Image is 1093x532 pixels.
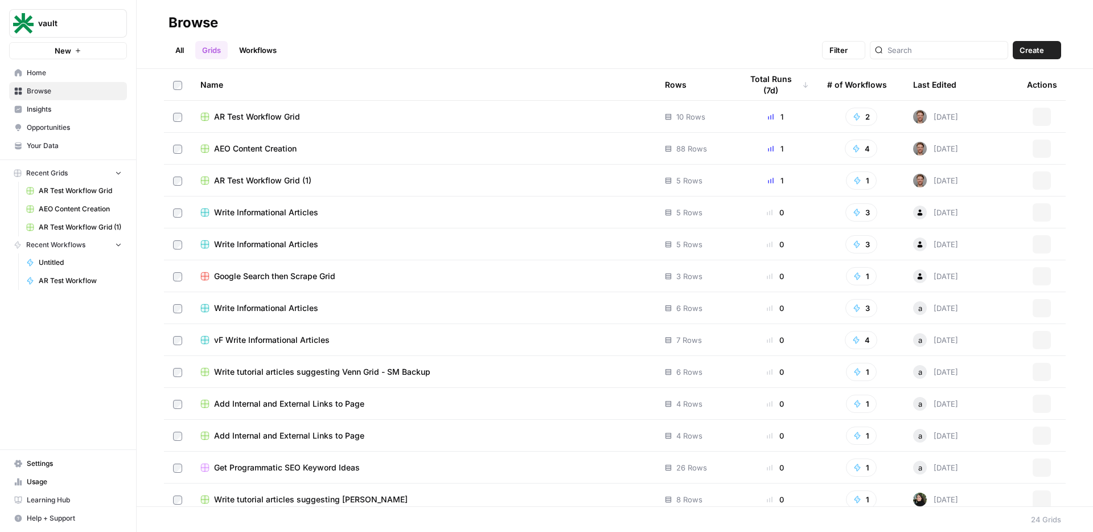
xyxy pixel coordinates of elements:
button: 3 [845,299,877,317]
span: vault [38,18,107,29]
div: 1 [742,111,809,122]
a: Get Programmatic SEO Keyword Ideas [200,462,647,473]
span: a [918,334,922,346]
a: Browse [9,82,127,100]
span: AEO Content Creation [214,143,297,154]
span: Write tutorial articles suggesting [PERSON_NAME] [214,494,408,505]
button: Help + Support [9,509,127,527]
button: 4 [845,331,877,349]
a: AR Test Workflow [21,272,127,290]
span: Learning Hub [27,495,122,505]
div: Name [200,69,647,100]
a: AEO Content Creation [200,143,647,154]
div: 0 [742,207,809,218]
span: AR Test Workflow Grid [214,111,300,122]
div: 0 [742,302,809,314]
div: Rows [665,69,687,100]
div: 0 [742,271,809,282]
a: Workflows [232,41,283,59]
button: 3 [845,203,877,222]
span: Home [27,68,122,78]
img: z8mld5dp5539jeaqptigseisdr1g [913,174,927,187]
button: Recent Grids [9,165,127,182]
img: eoqc67reg7z2luvnwhy7wyvdqmsw [913,493,927,506]
a: AR Test Workflow Grid (1) [21,218,127,236]
span: Help + Support [27,513,122,523]
span: Untitled [39,257,122,268]
button: 1 [846,427,877,445]
button: Filter [822,41,865,59]
span: Recent Workflows [26,240,85,250]
span: a [918,430,922,441]
div: 0 [742,334,809,346]
button: 1 [846,171,877,190]
span: a [918,462,922,473]
span: 5 Rows [676,175,702,186]
span: 8 Rows [676,494,702,505]
span: Add Internal and External Links to Page [214,398,364,410]
span: Filter [829,44,848,56]
a: Home [9,64,127,82]
button: 1 [846,395,877,413]
a: Learning Hub [9,491,127,509]
span: 5 Rows [676,239,702,250]
span: AR Test Workflow [39,276,122,286]
a: AR Test Workflow Grid [21,182,127,200]
a: All [169,41,191,59]
a: Insights [9,100,127,118]
span: Browse [27,86,122,96]
div: [DATE] [913,461,958,474]
span: AR Test Workflow Grid (1) [214,175,311,186]
span: Write Informational Articles [214,239,318,250]
span: Write tutorial articles suggesting Venn Grid - SM Backup [214,366,430,378]
button: 4 [845,140,877,158]
div: [DATE] [913,493,958,506]
span: Write Informational Articles [214,302,318,314]
div: [DATE] [913,365,958,379]
button: 1 [846,490,877,509]
span: 88 Rows [676,143,707,154]
span: a [918,398,922,410]
button: Recent Workflows [9,236,127,253]
div: Total Runs (7d) [742,69,809,100]
div: 0 [742,366,809,378]
a: Write Informational Articles [200,207,647,218]
div: 0 [742,398,809,410]
span: AEO Content Creation [39,204,122,214]
img: vault Logo [13,13,34,34]
button: 1 [846,267,877,285]
a: Write tutorial articles suggesting Venn Grid - SM Backup [200,366,647,378]
div: 1 [742,143,809,154]
span: Insights [27,104,122,114]
img: z8mld5dp5539jeaqptigseisdr1g [913,142,927,155]
button: 1 [846,459,877,477]
div: Browse [169,14,218,32]
div: 0 [742,239,809,250]
span: Your Data [27,141,122,151]
span: 3 Rows [676,271,702,282]
span: Add Internal and External Links to Page [214,430,364,441]
a: Google Search then Scrape Grid [200,271,647,282]
span: 4 Rows [676,398,702,410]
span: 6 Rows [676,302,702,314]
span: Recent Grids [26,168,68,178]
a: Usage [9,473,127,491]
span: AR Test Workflow Grid (1) [39,222,122,232]
div: [DATE] [913,174,958,187]
a: Settings [9,455,127,473]
div: [DATE] [913,301,958,315]
a: Untitled [21,253,127,272]
button: Workspace: vault [9,9,127,38]
div: [DATE] [913,397,958,411]
div: [DATE] [913,110,958,124]
input: Search [887,44,1003,56]
span: 4 Rows [676,430,702,441]
span: Write Informational Articles [214,207,318,218]
span: Usage [27,477,122,487]
button: New [9,42,127,59]
a: Write Informational Articles [200,239,647,250]
span: 26 Rows [676,462,707,473]
button: 2 [845,108,877,126]
div: [DATE] [913,333,958,347]
a: AEO Content Creation [21,200,127,218]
